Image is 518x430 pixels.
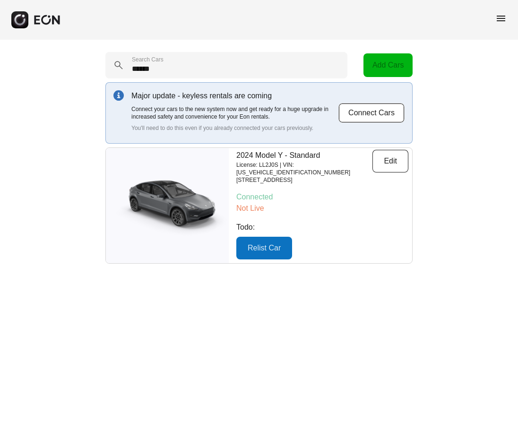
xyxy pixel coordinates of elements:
button: Connect Cars [338,103,405,123]
button: Edit [372,150,408,172]
p: License: LL2J0S | VIN: [US_VEHICLE_IDENTIFICATION_NUMBER] [236,161,372,176]
p: 2024 Model Y - Standard [236,150,372,161]
p: Todo: [236,222,408,233]
img: car [106,175,229,236]
span: menu [495,13,507,24]
label: Search Cars [132,56,164,63]
button: Relist Car [236,237,292,259]
p: You'll need to do this even if you already connected your cars previously. [131,124,338,132]
img: info [113,90,124,101]
p: Connect your cars to the new system now and get ready for a huge upgrade in increased safety and ... [131,105,338,120]
p: Not Live [236,203,408,214]
p: Connected [236,191,408,203]
p: [STREET_ADDRESS] [236,176,372,184]
p: Major update - keyless rentals are coming [131,90,338,102]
